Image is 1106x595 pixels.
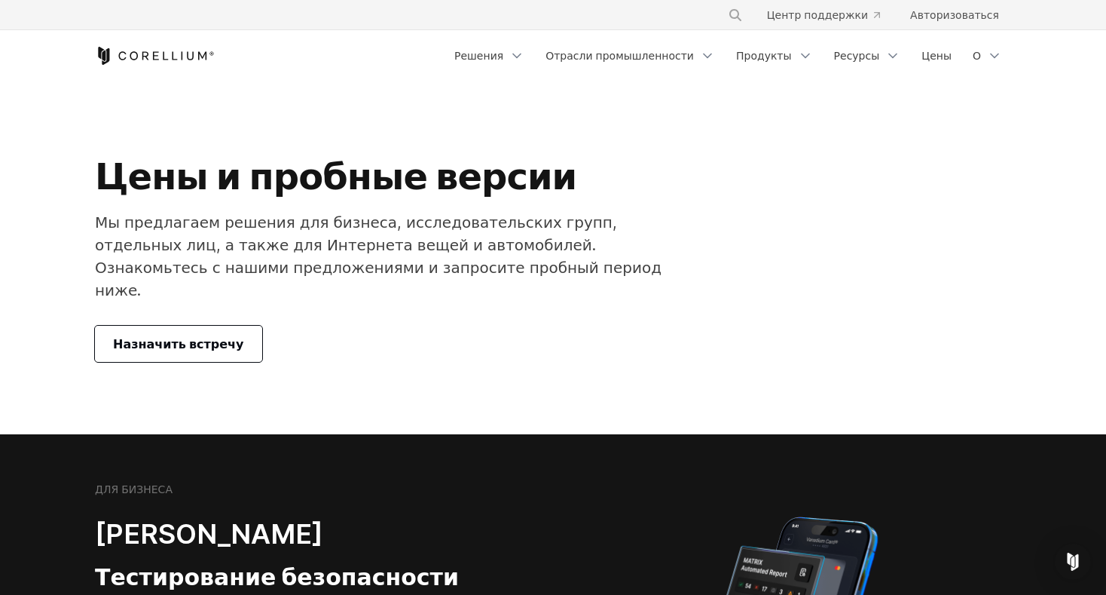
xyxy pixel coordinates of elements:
font: Мы предлагаем решения для бизнеса, исследовательских групп, отдельных лиц, а также для Интернета ... [95,213,661,299]
div: Open Intercom Messenger [1055,544,1091,580]
a: Кореллиум Дом [95,47,215,65]
font: Решения [454,49,503,62]
font: Авторизоваться [910,8,999,21]
font: Отрасли промышленности [545,49,694,62]
button: Поиск [722,2,749,29]
font: Назначить встречу [113,336,244,351]
font: Цены и пробные версии [95,154,576,198]
font: Цены [921,49,952,62]
a: Назначить встречу [95,326,262,362]
font: Продукты [736,49,792,62]
font: Центр поддержки [767,8,868,21]
font: О [973,49,981,62]
font: ДЛЯ БИЗНЕСА [95,483,173,495]
div: Меню навигации [445,42,1011,69]
div: Меню навигации [710,2,1011,29]
font: [PERSON_NAME] [95,517,323,551]
font: Ресурсы [834,49,880,62]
